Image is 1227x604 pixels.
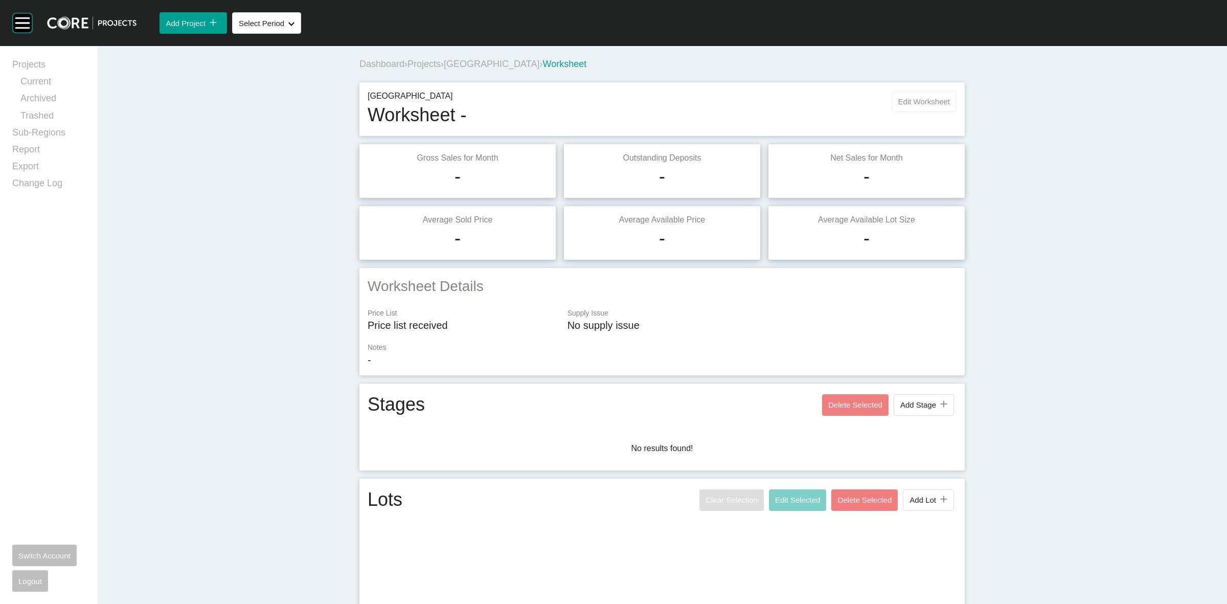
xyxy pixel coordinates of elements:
[368,343,957,353] p: Notes
[864,164,870,189] h1: -
[659,164,665,189] h1: -
[894,394,954,416] button: Add Stage
[900,400,936,409] span: Add Stage
[404,59,407,69] span: ›
[368,318,557,332] p: Price list received
[12,177,85,194] a: Change Log
[368,152,548,164] p: Gross Sales for Month
[769,489,826,511] button: Edit Selected
[12,58,85,75] a: Projects
[368,276,957,296] h2: Worksheet Details
[12,545,77,566] button: Switch Account
[20,109,85,126] a: Trashed
[572,152,752,164] p: Outstanding Deposits
[777,152,957,164] p: Net Sales for Month
[368,214,548,226] p: Average Sold Price
[12,126,85,143] a: Sub-Regions
[864,226,870,251] h1: -
[232,12,301,34] button: Select Period
[699,489,764,511] button: Clear Selection
[239,19,284,28] span: Select Period
[368,102,466,128] h1: Worksheet -
[539,59,542,69] span: ›
[18,551,71,560] span: Switch Account
[567,308,957,319] p: Supply Issue
[12,143,85,160] a: Report
[659,226,665,251] h1: -
[368,353,957,367] p: -
[368,392,425,418] h1: Stages
[831,489,898,511] button: Delete Selected
[822,394,889,416] button: Delete Selected
[828,400,882,409] span: Delete Selected
[160,12,227,34] button: Add Project
[407,59,441,69] a: Projects
[837,496,892,504] span: Delete Selected
[47,16,137,30] img: core-logo-dark.3138cae2.png
[359,59,404,69] a: Dashboard
[892,91,957,112] button: Edit Worksheet
[455,164,461,189] h1: -
[18,577,42,586] span: Logout
[910,496,936,504] span: Add Lot
[166,19,206,28] span: Add Project
[567,318,957,332] p: No supply issue
[706,496,758,504] span: Clear Selection
[572,214,752,226] p: Average Available Price
[20,75,85,92] a: Current
[777,214,957,226] p: Average Available Lot Size
[20,92,85,109] a: Archived
[542,59,586,69] span: Worksheet
[775,496,820,504] span: Edit Selected
[368,91,466,102] p: [GEOGRAPHIC_DATA]
[455,226,461,251] h1: -
[898,97,950,106] span: Edit Worksheet
[441,59,444,69] span: ›
[12,160,85,177] a: Export
[903,489,954,511] button: Add Lot
[368,308,557,319] p: Price List
[444,59,539,69] a: [GEOGRAPHIC_DATA]
[12,570,48,592] button: Logout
